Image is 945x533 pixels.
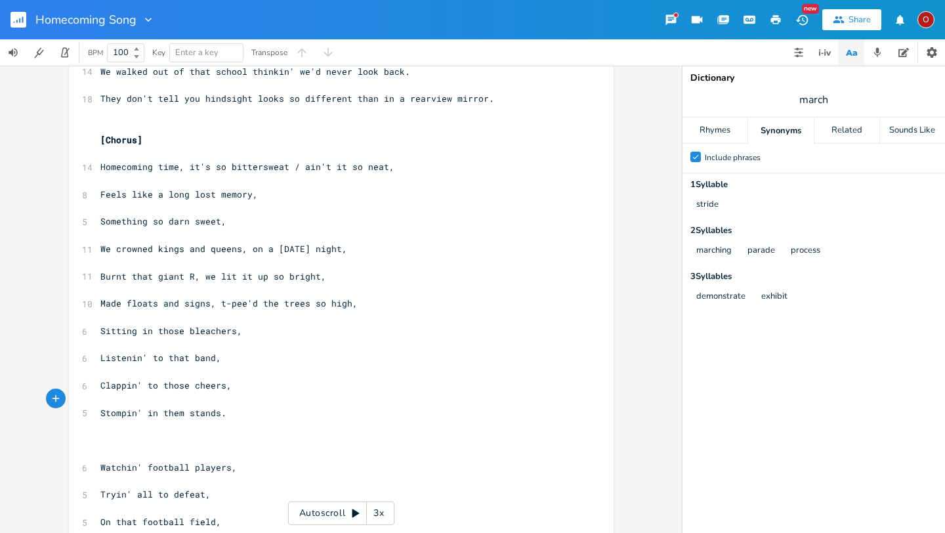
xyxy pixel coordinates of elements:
div: 3x [367,501,390,525]
div: 3 Syllable s [690,272,937,281]
div: ozarrows13 [917,11,934,28]
span: We crowned kings and queens, on a [DATE] night, [100,243,347,255]
button: New [789,8,815,32]
button: marching [696,245,732,257]
span: They don't tell you hindsight looks so different than in a rearview mirror. [100,93,494,104]
span: [Chorus] [100,134,142,146]
div: Related [814,117,879,144]
div: Dictionary [690,74,937,83]
span: Enter a key [175,47,219,58]
div: Synonyms [748,117,813,144]
div: Sounds Like [880,117,945,144]
button: O [917,5,934,35]
span: Homecoming Song [35,14,136,26]
button: process [791,245,820,257]
span: Burnt that giant R, we lit it up so bright, [100,270,326,282]
span: Something so darn sweet, [100,215,226,227]
div: Autoscroll [288,501,394,525]
div: 2 Syllable s [690,226,937,235]
div: Key [152,49,165,56]
button: demonstrate [696,291,745,303]
span: Feels like a long lost memory, [100,188,258,200]
span: We walked out of that school thinkin' we'd never look back. [100,66,410,77]
div: Transpose [251,49,287,56]
button: exhibit [761,291,787,303]
button: stride [696,200,719,211]
div: Include phrases [705,154,761,161]
span: Homecoming time, it's so bittersweat / ain't it so neat, [100,161,394,173]
div: Share [849,14,871,26]
span: Listenin' to that band, [100,352,221,364]
button: parade [747,245,775,257]
div: Rhymes [682,117,747,144]
span: Stompin' in them stands. [100,407,226,419]
span: Watchin' football players, [100,461,237,473]
span: On that football field, [100,516,221,528]
span: Tryin' all to defeat, [100,488,211,500]
button: Share [822,9,881,30]
span: march [799,93,828,108]
div: 1 Syllable [690,181,937,189]
span: Sitting in those bleachers, [100,325,242,337]
div: BPM [88,49,103,56]
span: Clappin' to those cheers, [100,379,232,391]
span: Made floats and signs, t-pee'd the trees so high, [100,297,358,309]
div: New [802,4,819,14]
